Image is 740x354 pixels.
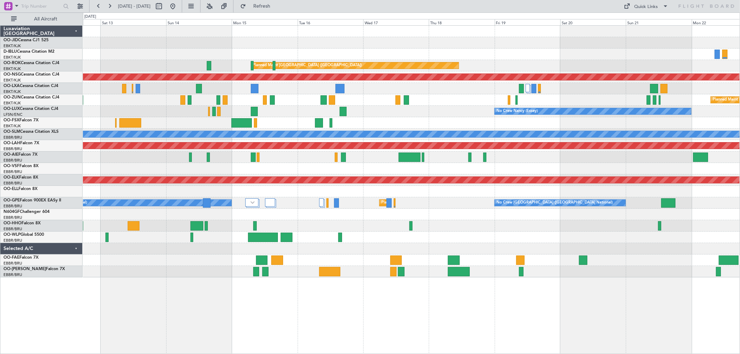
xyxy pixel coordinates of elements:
[21,1,61,11] input: Trip Number
[3,233,44,237] a: OO-WLPGlobal 5500
[237,1,279,12] button: Refresh
[3,204,22,209] a: EBBR/BRU
[3,72,21,77] span: OO-NSG
[3,141,20,145] span: OO-LAH
[3,95,21,100] span: OO-ZUN
[3,78,21,83] a: EBKT/KJK
[3,107,20,111] span: OO-LUX
[118,3,151,9] span: [DATE] - [DATE]
[3,61,59,65] a: OO-ROKCessna Citation CJ4
[363,19,429,25] div: Wed 17
[3,226,22,232] a: EBBR/BRU
[381,198,507,208] div: Planned Maint [GEOGRAPHIC_DATA] ([GEOGRAPHIC_DATA] National)
[3,267,65,271] a: OO-[PERSON_NAME]Falcon 7X
[3,118,19,122] span: OO-FSX
[8,14,75,25] button: All Aircraft
[3,50,54,54] a: D-IBLUCessna Citation M2
[3,84,58,88] a: OO-LXACessna Citation CJ4
[3,187,37,191] a: OO-ELLFalcon 8X
[3,55,21,60] a: EBKT/KJK
[3,61,21,65] span: OO-ROK
[3,43,21,49] a: EBKT/KJK
[3,238,22,243] a: EBBR/BRU
[3,164,39,168] a: OO-VSFFalcon 8X
[3,50,17,54] span: D-IBLU
[3,123,21,129] a: EBKT/KJK
[3,107,58,111] a: OO-LUXCessna Citation CJ4
[3,256,39,260] a: OO-FAEFalcon 7X
[3,66,21,71] a: EBKT/KJK
[621,1,672,12] button: Quick Links
[250,201,255,204] img: arrow-gray.svg
[3,153,18,157] span: OO-AIE
[3,267,46,271] span: OO-[PERSON_NAME]
[495,19,560,25] div: Fri 19
[3,256,19,260] span: OO-FAE
[3,101,21,106] a: EBKT/KJK
[3,187,18,191] span: OO-ELL
[253,60,362,71] div: Planned Maint [GEOGRAPHIC_DATA] ([GEOGRAPHIC_DATA])
[3,175,19,180] span: OO-ELK
[3,118,39,122] a: OO-FSXFalcon 7X
[3,181,22,186] a: EBBR/BRU
[3,158,22,163] a: EBBR/BRU
[3,215,22,220] a: EBBR/BRU
[232,19,297,25] div: Mon 15
[626,19,691,25] div: Sun 21
[3,261,22,266] a: EBBR/BRU
[560,19,626,25] div: Sat 20
[298,19,363,25] div: Tue 16
[247,4,277,9] span: Refresh
[635,3,658,10] div: Quick Links
[3,141,39,145] a: OO-LAHFalcon 7X
[3,198,61,202] a: OO-GPEFalcon 900EX EASy II
[3,95,59,100] a: OO-ZUNCessna Citation CJ4
[3,112,23,117] a: LFSN/ENC
[3,233,20,237] span: OO-WLP
[3,221,41,225] a: OO-HHOFalcon 8X
[3,210,20,214] span: N604GF
[3,135,22,140] a: EBBR/BRU
[3,153,37,157] a: OO-AIEFalcon 7X
[429,19,494,25] div: Thu 18
[166,19,232,25] div: Sun 14
[3,210,50,214] a: N604GFChallenger 604
[3,72,59,77] a: OO-NSGCessna Citation CJ4
[3,130,59,134] a: OO-SLMCessna Citation XLS
[3,130,20,134] span: OO-SLM
[3,221,22,225] span: OO-HHO
[3,175,38,180] a: OO-ELKFalcon 8X
[3,38,18,42] span: OO-JID
[3,89,21,94] a: EBKT/KJK
[3,169,22,174] a: EBBR/BRU
[3,146,22,152] a: EBBR/BRU
[101,19,166,25] div: Sat 13
[3,164,19,168] span: OO-VSF
[3,84,20,88] span: OO-LXA
[496,198,613,208] div: No Crew [GEOGRAPHIC_DATA] ([GEOGRAPHIC_DATA] National)
[84,14,96,20] div: [DATE]
[3,272,22,277] a: EBBR/BRU
[18,17,73,21] span: All Aircraft
[3,38,49,42] a: OO-JIDCessna CJ1 525
[3,198,20,202] span: OO-GPE
[496,106,538,116] div: No Crew Nancy (Essey)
